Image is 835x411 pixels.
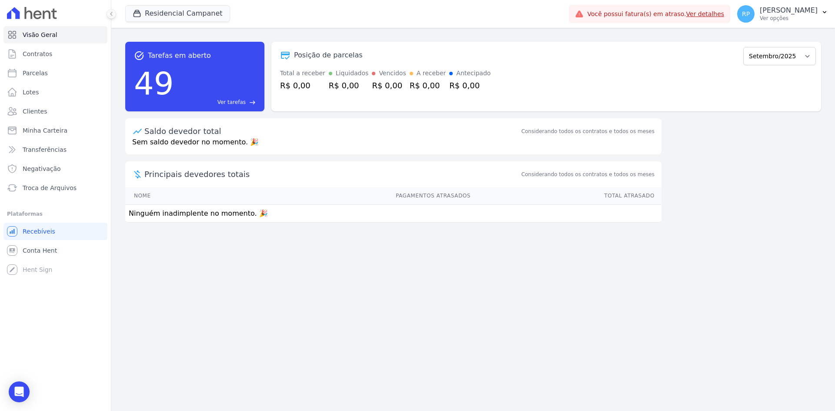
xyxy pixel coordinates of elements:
[3,122,107,139] a: Minha Carteira
[3,45,107,63] a: Contratos
[410,80,446,91] div: R$ 0,00
[294,50,363,60] div: Posição de parcelas
[587,10,724,19] span: Você possui fatura(s) em atraso.
[336,69,369,78] div: Liquidados
[3,223,107,240] a: Recebíveis
[280,80,325,91] div: R$ 0,00
[23,88,39,97] span: Lotes
[3,160,107,177] a: Negativação
[379,69,406,78] div: Vencidos
[23,69,48,77] span: Parcelas
[3,179,107,197] a: Troca de Arquivos
[449,80,491,91] div: R$ 0,00
[372,80,406,91] div: R$ 0,00
[760,15,818,22] p: Ver opções
[3,26,107,43] a: Visão Geral
[3,103,107,120] a: Clientes
[23,145,67,154] span: Transferências
[3,141,107,158] a: Transferências
[280,69,325,78] div: Total a receber
[9,381,30,402] div: Open Intercom Messenger
[730,2,835,26] button: RP [PERSON_NAME] Ver opções
[23,164,61,173] span: Negativação
[144,125,520,137] div: Saldo devedor total
[134,61,174,106] div: 49
[23,107,47,116] span: Clientes
[521,170,655,178] span: Considerando todos os contratos e todos os meses
[417,69,446,78] div: A receber
[177,98,256,106] a: Ver tarefas east
[23,30,57,39] span: Visão Geral
[125,5,230,22] button: Residencial Campanet
[23,50,52,58] span: Contratos
[125,137,661,154] p: Sem saldo devedor no momento. 🎉
[3,64,107,82] a: Parcelas
[23,184,77,192] span: Troca de Arquivos
[144,168,520,180] span: Principais devedores totais
[3,242,107,259] a: Conta Hent
[471,187,661,205] th: Total Atrasado
[456,69,491,78] div: Antecipado
[23,227,55,236] span: Recebíveis
[760,6,818,15] p: [PERSON_NAME]
[3,84,107,101] a: Lotes
[249,99,256,106] span: east
[23,126,67,135] span: Minha Carteira
[134,50,144,61] span: task_alt
[23,246,57,255] span: Conta Hent
[329,80,369,91] div: R$ 0,00
[125,187,221,205] th: Nome
[221,187,471,205] th: Pagamentos Atrasados
[742,11,750,17] span: RP
[148,50,211,61] span: Tarefas em aberto
[125,205,661,223] td: Ninguém inadimplente no momento. 🎉
[521,127,655,135] div: Considerando todos os contratos e todos os meses
[217,98,246,106] span: Ver tarefas
[7,209,104,219] div: Plataformas
[686,10,725,17] a: Ver detalhes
